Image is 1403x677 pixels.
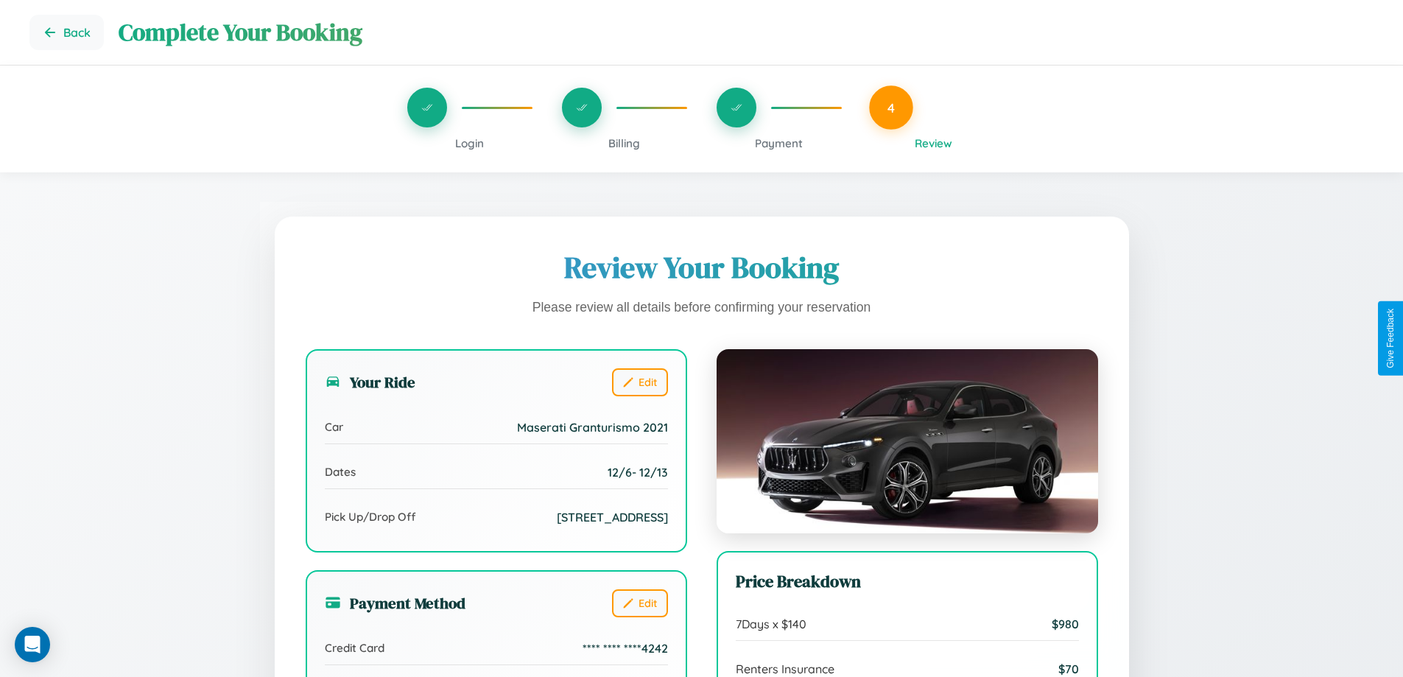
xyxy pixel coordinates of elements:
span: Credit Card [325,641,384,655]
img: Maserati Granturismo [717,349,1098,533]
span: [STREET_ADDRESS] [557,510,668,525]
h1: Review Your Booking [306,248,1098,287]
span: Car [325,420,343,434]
span: Maserati Granturismo 2021 [517,420,668,435]
span: Pick Up/Drop Off [325,510,416,524]
h3: Payment Method [325,592,465,614]
h1: Complete Your Booking [119,16,1374,49]
button: Edit [612,589,668,617]
span: Review [915,136,952,150]
span: $ 70 [1058,662,1079,676]
button: Edit [612,368,668,396]
p: Please review all details before confirming your reservation [306,296,1098,320]
span: Login [455,136,484,150]
button: Go back [29,15,104,50]
span: 4 [887,99,895,116]
span: Billing [608,136,640,150]
span: $ 980 [1052,617,1079,631]
span: Renters Insurance [736,662,834,676]
div: Give Feedback [1385,309,1396,368]
h3: Price Breakdown [736,570,1079,593]
div: Open Intercom Messenger [15,627,50,662]
span: 7 Days x $ 140 [736,617,806,631]
span: 12 / 6 - 12 / 13 [608,465,668,480]
span: Payment [755,136,803,150]
span: Dates [325,465,356,479]
h3: Your Ride [325,371,415,393]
